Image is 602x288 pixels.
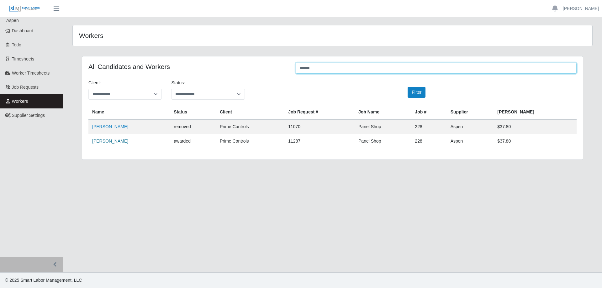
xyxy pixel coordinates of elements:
th: Job Request # [284,105,355,120]
span: Dashboard [12,28,34,33]
a: [PERSON_NAME] [563,5,599,12]
td: 228 [411,134,446,149]
span: Worker Timesheets [12,71,50,76]
a: [PERSON_NAME] [92,139,128,144]
span: © 2025 Smart Labor Management, LLC [5,278,82,283]
th: Job # [411,105,446,120]
td: Panel Shop [355,119,411,134]
td: 11070 [284,119,355,134]
th: Supplier [447,105,494,120]
span: Workers [12,99,28,104]
td: Prime Controls [216,119,284,134]
span: Supplier Settings [12,113,45,118]
h4: Workers [79,32,285,39]
td: Panel Shop [355,134,411,149]
td: Prime Controls [216,134,284,149]
a: [PERSON_NAME] [92,124,128,129]
td: Aspen [447,134,494,149]
img: SLM Logo [9,5,40,12]
th: Job Name [355,105,411,120]
h4: All Candidates and Workers [88,63,286,71]
label: Status: [171,80,185,86]
td: 228 [411,119,446,134]
td: $37.80 [494,119,577,134]
td: 11287 [284,134,355,149]
td: removed [170,119,216,134]
th: Client [216,105,284,120]
td: $37.80 [494,134,577,149]
button: Filter [408,87,425,98]
span: Job Requests [12,85,39,90]
td: awarded [170,134,216,149]
th: [PERSON_NAME] [494,105,577,120]
span: Timesheets [12,56,34,61]
span: Aspen [6,18,19,23]
label: Client: [88,80,101,86]
td: Aspen [447,119,494,134]
th: Status [170,105,216,120]
th: Name [88,105,170,120]
span: Todo [12,42,21,47]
